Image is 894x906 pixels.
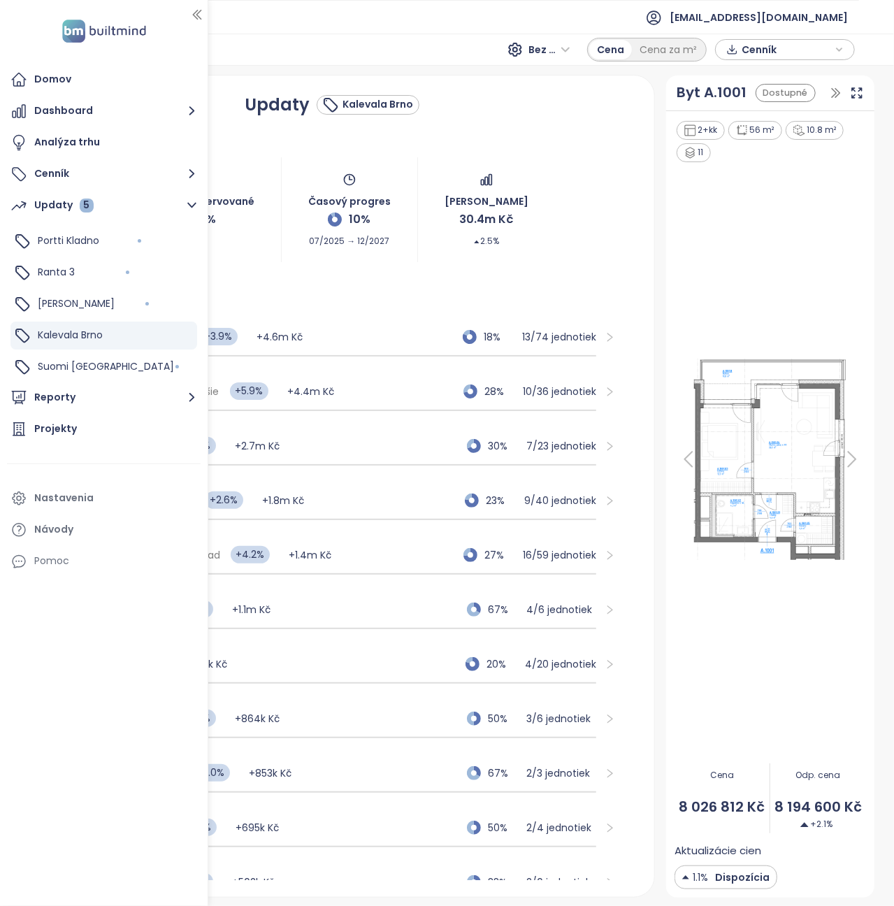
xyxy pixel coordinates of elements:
[605,714,615,724] span: right
[7,66,201,94] a: Domov
[257,330,303,344] span: +4.6m Kč
[605,768,615,779] span: right
[526,820,596,835] p: 2 / 4 jednotiek
[488,438,519,454] span: 30%
[308,187,391,209] span: Časový progres
[756,84,816,103] div: Dostupné
[605,877,615,888] span: right
[230,382,268,400] span: +5.9%
[289,548,331,562] span: +1.4m Kč
[605,659,615,670] span: right
[10,290,197,318] div: [PERSON_NAME]
[38,233,99,247] span: Portti Kladno
[34,134,100,151] div: Analýza trhu
[10,227,197,255] div: Portti Kladno
[484,384,515,399] span: 28%
[679,354,862,564] img: Floor plan
[7,415,201,443] a: Projekty
[605,332,615,343] span: right
[34,420,77,438] div: Projekty
[7,192,201,220] button: Updaty 5
[38,359,174,373] span: Suomi [GEOGRAPHIC_DATA]
[7,160,201,188] button: Cenník
[38,328,103,342] span: Kalevala Brno
[343,97,413,112] div: Kalevala Brno
[488,875,519,890] span: 33%
[235,712,280,726] span: +864k Kč
[349,210,370,228] span: 10%
[309,228,389,248] span: 07/2025 → 12/2027
[605,823,615,833] span: right
[34,489,94,507] div: Nastavenia
[7,516,201,544] a: Návody
[262,494,304,508] span: +1.8m Kč
[605,387,615,397] span: right
[675,796,770,818] span: 8 026 812 Kč
[34,71,71,88] div: Domov
[786,121,844,140] div: 10.8 m²
[484,329,514,345] span: 18%
[484,547,515,563] span: 27%
[675,842,761,859] span: Aktualizácie cien
[526,711,596,726] p: 3 / 6 jednotiek
[605,550,615,561] span: right
[34,521,73,538] div: Návody
[770,769,865,782] span: Odp. cena
[232,875,275,889] span: +562k Kč
[742,39,832,60] span: Cenník
[245,92,310,117] h1: Updaty
[589,40,632,59] div: Cena
[199,328,238,345] span: +3.9%
[693,870,708,885] span: 1.1%
[677,121,726,140] div: 2+kk
[523,547,596,563] p: 16 / 59 jednotiek
[445,187,528,209] span: [PERSON_NAME]
[7,97,201,125] button: Dashboard
[525,656,596,672] p: 4 / 20 jednotiek
[7,484,201,512] a: Nastavenia
[675,769,770,782] span: Cena
[522,329,596,345] p: 13 / 74 jednotiek
[459,210,513,228] span: 30.4m Kč
[38,265,75,279] span: Ranta 3
[10,322,197,350] div: Kalevala Brno
[10,259,197,287] div: Ranta 3
[526,765,596,781] p: 2 / 3 jednotiek
[723,39,847,60] div: button
[800,818,832,831] span: +2.1%
[523,384,596,399] p: 10 / 36 jednotiek
[473,238,480,245] span: caret-up
[10,353,197,381] div: Suomi [GEOGRAPHIC_DATA]
[235,439,280,453] span: +2.7m Kč
[605,605,615,615] span: right
[486,656,517,672] span: 20%
[249,766,291,780] span: +853k Kč
[488,602,519,617] span: 67%
[205,491,243,509] span: +2.6%
[488,820,519,835] span: 50%
[677,143,712,162] div: 11
[80,199,94,213] div: 5
[526,875,596,890] p: 2 / 6 jednotiek
[677,82,747,103] div: Byt A.1001
[526,438,596,454] p: 7 / 23 jednotiek
[770,796,865,818] span: 8 194 600 Kč
[287,384,334,398] span: +4.4m Kč
[712,870,770,885] span: Dispozícia
[605,496,615,506] span: right
[526,602,596,617] p: 4 / 6 jednotiek
[488,765,519,781] span: 67%
[38,296,115,310] span: [PERSON_NAME]
[800,821,809,829] img: Decrease
[34,196,94,214] div: Updaty
[528,39,570,60] span: Bez DPH
[605,441,615,452] span: right
[58,17,150,45] img: logo
[236,821,279,835] span: +695k Kč
[7,129,201,157] a: Analýza trhu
